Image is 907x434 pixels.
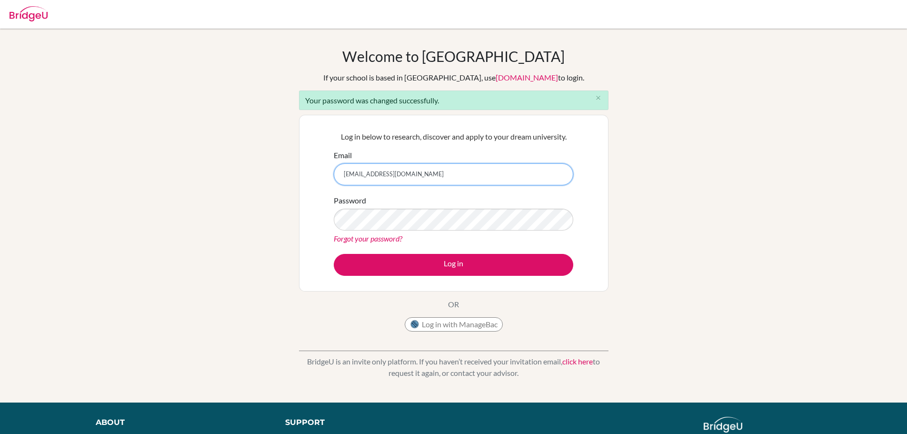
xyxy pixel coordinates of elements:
img: Bridge-U [10,6,48,21]
a: Forgot your password? [334,234,402,243]
h1: Welcome to [GEOGRAPHIC_DATA] [342,48,565,65]
button: Log in [334,254,573,276]
a: click here [562,357,593,366]
p: BridgeU is an invite only platform. If you haven’t received your invitation email, to request it ... [299,356,608,379]
div: Your password was changed successfully. [299,91,608,110]
i: close [595,94,602,101]
label: Email [334,150,352,161]
button: Log in with ManageBac [405,317,503,332]
div: Support [285,417,442,428]
img: logo_white@2x-f4f0deed5e89b7ecb1c2cc34c3e3d731f90f0f143d5ea2071677605dd97b5244.png [704,417,742,433]
label: Password [334,195,366,206]
div: About [96,417,264,428]
button: Close [589,91,608,105]
p: OR [448,299,459,310]
p: Log in below to research, discover and apply to your dream university. [334,131,573,142]
a: [DOMAIN_NAME] [496,73,558,82]
div: If your school is based in [GEOGRAPHIC_DATA], use to login. [323,72,584,83]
